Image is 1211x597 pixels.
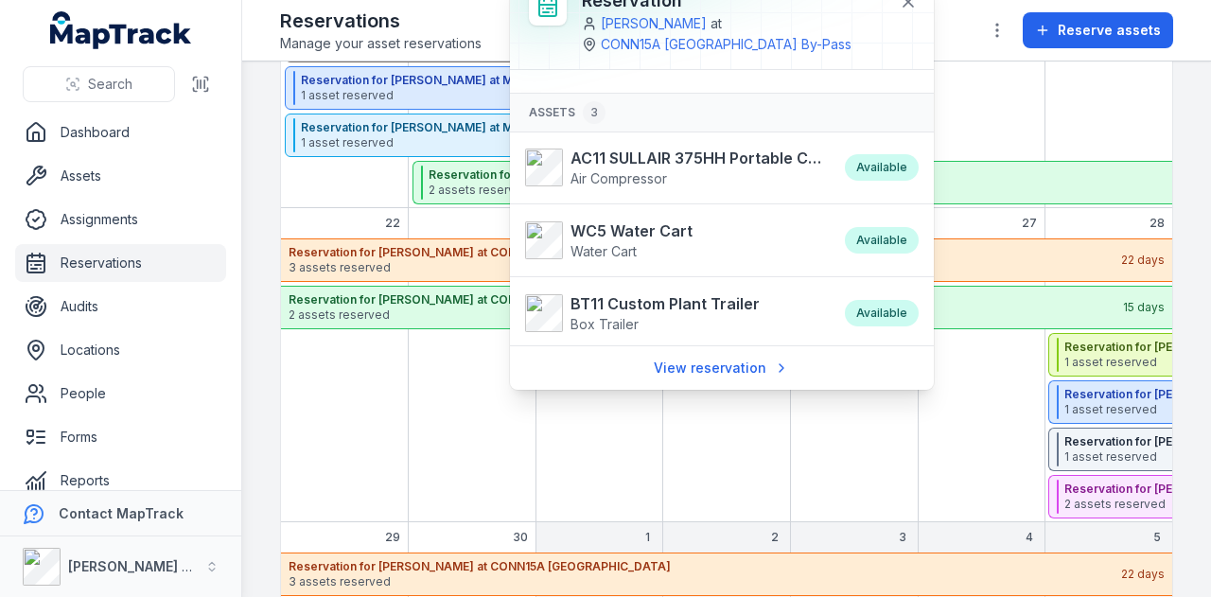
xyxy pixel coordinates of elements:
span: Search [88,75,132,94]
a: Assets [15,157,226,195]
a: Forms [15,418,226,456]
div: 3 [583,101,605,124]
span: 30 [513,530,528,545]
strong: Reservation for [PERSON_NAME] at M506S M8 and M5E Mainline Tunnels [301,120,867,135]
button: Reservation for [PERSON_NAME] at CONN15A [GEOGRAPHIC_DATA]2 assets reserved15 days [281,286,1172,329]
span: 27 [1022,216,1037,231]
a: Reservations [15,244,226,282]
button: Reservation for [PERSON_NAME] at CONN15A [GEOGRAPHIC_DATA]3 assets reserved22 days [281,238,1172,282]
a: AC11 SULLAIR 375HH Portable CompressorAir Compressor [525,147,826,188]
div: Available [845,227,919,254]
span: 5 [1153,530,1161,545]
span: Reserve assets [1058,21,1161,40]
a: WC5 Water CartWater Cart [525,219,826,261]
a: [PERSON_NAME] [601,14,707,33]
strong: BT11 Custom Plant Trailer [570,292,760,315]
a: MapTrack [50,11,192,49]
span: 3 assets reserved [289,574,1119,589]
a: Locations [15,331,226,369]
span: 28 [1150,216,1165,231]
a: Dashboard [15,114,226,151]
span: 1 asset reserved [301,135,867,150]
strong: Reservation for [PERSON_NAME] at M506S M8 and M5E Mainline Tunnels [301,73,867,88]
div: Available [845,300,919,326]
button: Reserve assets [1023,12,1173,48]
h2: Reservations [280,8,482,34]
span: 3 assets reserved [289,260,1119,275]
button: Search [23,66,175,102]
strong: WC5 Water Cart [570,219,693,242]
a: Audits [15,288,226,325]
button: Reservation for [PERSON_NAME] at M506S M8 and M5E Mainline Tunnels1 asset reserved5 days [285,114,914,157]
span: 1 [645,530,650,545]
a: View reservation [641,350,801,386]
span: 22 [385,216,400,231]
span: Water Cart [570,243,637,259]
a: Reports [15,462,226,500]
span: Air Compressor [570,170,667,186]
span: 2 [771,530,779,545]
span: Manage your asset reservations [280,34,482,53]
a: People [15,375,226,413]
strong: [PERSON_NAME] Group [68,558,223,574]
a: BT11 Custom Plant TrailerBox Trailer [525,292,826,334]
button: Reservation for [PERSON_NAME] at CONN15A [GEOGRAPHIC_DATA]3 assets reserved22 days [281,553,1172,596]
div: Available [845,154,919,181]
strong: Reservation for [PERSON_NAME] at CONN15A [GEOGRAPHIC_DATA] [289,245,1119,260]
a: CONN15A [GEOGRAPHIC_DATA] By-Pass [601,35,851,54]
span: 3 [899,530,906,545]
strong: AC11 SULLAIR 375HH Portable Compressor [570,147,826,169]
span: 1 asset reserved [301,88,867,103]
strong: Reservation for [PERSON_NAME] at CONN15A [GEOGRAPHIC_DATA] [289,559,1119,574]
span: 2 assets reserved [289,307,1121,323]
span: Box Trailer [570,316,639,332]
strong: Reservation for [PERSON_NAME] at CONN15A [GEOGRAPHIC_DATA] [289,292,1121,307]
a: Assignments [15,201,226,238]
strong: Contact MapTrack [59,505,184,521]
span: 29 [385,530,400,545]
button: Reservation for [PERSON_NAME] at M506S M8 and M5E Mainline Tunnels1 asset reserved5 days [285,66,914,110]
span: 4 [1026,530,1033,545]
span: Assets [529,101,605,124]
span: at [711,14,722,33]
